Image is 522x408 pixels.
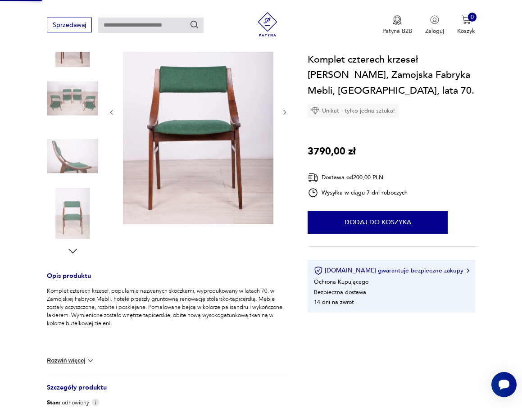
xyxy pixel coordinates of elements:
[382,27,412,35] p: Patyna B2B
[47,287,288,327] p: Komplet czterech krzeseł, popularnie nazwanych skoczkami, wyprodukowany w latach 70. w Zamojskiej...
[47,385,288,399] h3: Szczegóły produktu
[47,73,98,124] img: Zdjęcie produktu Komplet czterech krzeseł Skoczek, Zamojska Fabryka Mebli, Polska, lata 70.
[47,188,98,239] img: Zdjęcie produktu Komplet czterech krzeseł Skoczek, Zamojska Fabryka Mebli, Polska, lata 70.
[308,104,399,118] div: Unikat - tylko jedna sztuka!
[393,15,402,25] img: Ikona medalu
[91,399,100,406] img: Info icon
[47,356,95,365] button: Rozwiń więcej
[308,172,318,183] img: Ikona dostawy
[425,15,444,35] button: Zaloguj
[430,15,439,24] img: Ikonka użytkownika
[308,211,448,234] button: Dodaj do koszyka
[86,356,95,365] img: chevron down
[468,13,477,22] div: 0
[47,130,98,181] img: Zdjęcie produktu Komplet czterech krzeseł Skoczek, Zamojska Fabryka Mebli, Polska, lata 70.
[314,266,323,275] img: Ikona certyfikatu
[308,187,408,198] div: Wysyłka w ciągu 7 dni roboczych
[382,15,412,35] button: Patyna B2B
[425,27,444,35] p: Zaloguj
[47,399,60,407] b: Stan:
[467,268,469,273] img: Ikona strzałki w prawo
[314,298,354,306] li: 14 dni na zwrot
[311,107,319,115] img: Ikona diamentu
[314,288,366,296] li: Bezpieczna dostawa
[308,144,356,159] p: 3790,00 zł
[47,18,91,32] button: Sprzedawaj
[382,15,412,35] a: Ikona medaluPatyna B2B
[47,399,89,407] span: odnowiony
[308,52,479,98] h1: Komplet czterech krzeseł [PERSON_NAME], Zamojska Fabryka Mebli, [GEOGRAPHIC_DATA], lata 70.
[308,172,408,183] div: Dostawa od 200,00 PLN
[314,278,368,286] li: Ochrona Kupującego
[253,12,283,36] img: Patyna - sklep z meblami i dekoracjami vintage
[462,15,471,24] img: Ikona koszyka
[491,372,517,397] iframe: Smartsupp widget button
[190,20,200,30] button: Szukaj
[47,273,288,287] h3: Opis produktu
[457,15,475,35] button: 0Koszyk
[314,266,469,275] button: [DOMAIN_NAME] gwarantuje bezpieczne zakupy
[47,23,91,28] a: Sprzedawaj
[457,27,475,35] p: Koszyk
